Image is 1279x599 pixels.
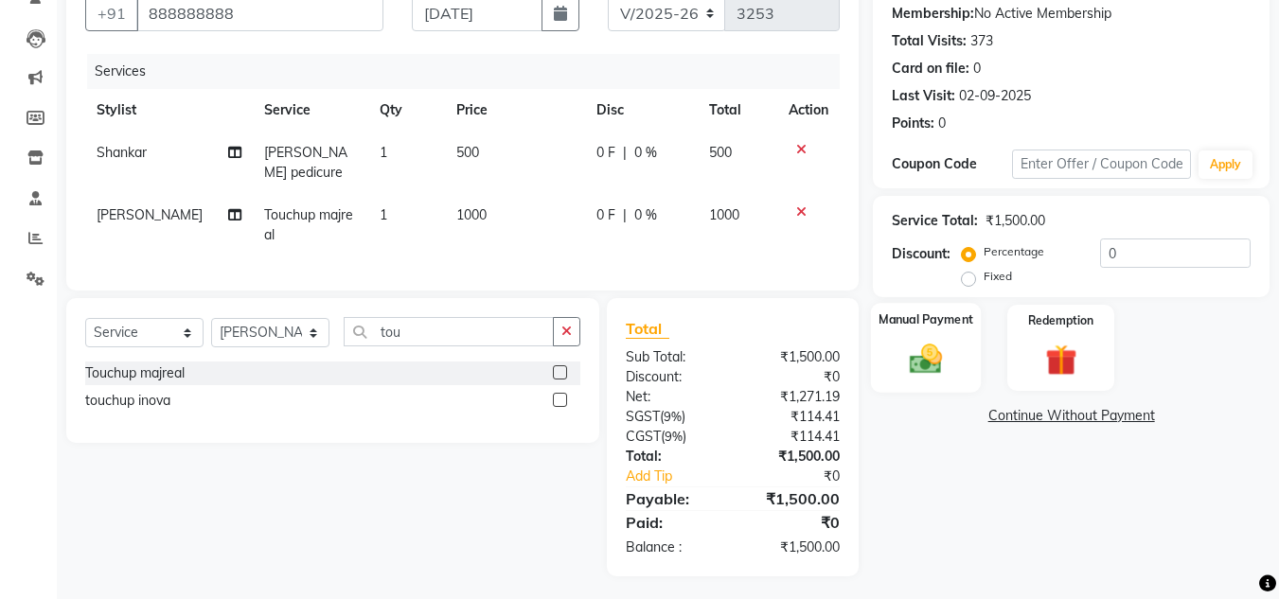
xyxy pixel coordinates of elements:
div: ₹114.41 [733,427,854,447]
div: Points: [892,114,934,133]
span: Total [626,319,669,339]
div: 0 [973,59,981,79]
span: [PERSON_NAME] [97,206,203,223]
span: Shankar [97,144,147,161]
div: Service Total: [892,211,978,231]
div: ₹0 [733,511,854,534]
div: Discount: [892,244,950,264]
th: Action [777,89,840,132]
div: ₹1,500.00 [986,211,1045,231]
div: Membership: [892,4,974,24]
span: CGST [626,428,661,445]
label: Fixed [984,268,1012,285]
span: 9% [665,429,683,444]
div: Balance : [612,537,733,557]
div: No Active Membership [892,4,1251,24]
div: Sub Total: [612,347,733,367]
span: 500 [456,144,479,161]
div: Paid: [612,511,733,534]
div: Coupon Code [892,154,1011,174]
a: Add Tip [612,467,753,486]
div: ₹0 [733,367,854,387]
span: 9% [664,409,682,424]
span: 0 % [634,143,657,163]
div: Touchup majreal [85,363,185,383]
input: Enter Offer / Coupon Code [1012,150,1191,179]
img: _gift.svg [1036,341,1087,379]
button: Apply [1199,150,1252,179]
div: ₹1,500.00 [733,347,854,367]
a: Continue Without Payment [877,406,1266,426]
div: Total: [612,447,733,467]
span: Touchup majreal [264,206,353,243]
input: Search or Scan [344,317,554,346]
label: Redemption [1028,312,1093,329]
div: Card on file: [892,59,969,79]
span: 1000 [456,206,487,223]
span: 0 F [596,205,615,225]
div: 02-09-2025 [959,86,1031,106]
span: | [623,143,627,163]
span: 1 [380,206,387,223]
th: Price [445,89,585,132]
span: 500 [709,144,732,161]
div: ₹1,500.00 [733,447,854,467]
div: Total Visits: [892,31,967,51]
span: 1000 [709,206,739,223]
span: [PERSON_NAME] pedicure [264,144,347,181]
div: ( ) [612,407,733,427]
div: ₹1,271.19 [733,387,854,407]
div: Payable: [612,487,733,510]
span: | [623,205,627,225]
div: Net: [612,387,733,407]
div: 0 [938,114,946,133]
div: ₹1,500.00 [733,537,854,557]
div: Services [87,54,854,89]
th: Qty [368,89,445,132]
th: Service [253,89,368,132]
div: Last Visit: [892,86,955,106]
label: Percentage [984,243,1044,260]
div: ( ) [612,427,733,447]
th: Disc [585,89,698,132]
span: SGST [626,408,660,425]
img: _cash.svg [899,340,952,378]
div: ₹114.41 [733,407,854,427]
div: Discount: [612,367,733,387]
label: Manual Payment [879,310,973,328]
span: 1 [380,144,387,161]
div: touchup inova [85,391,170,411]
span: 0 % [634,205,657,225]
span: 0 F [596,143,615,163]
div: ₹0 [754,467,855,486]
th: Total [698,89,778,132]
div: 373 [970,31,993,51]
div: ₹1,500.00 [733,487,854,510]
th: Stylist [85,89,253,132]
